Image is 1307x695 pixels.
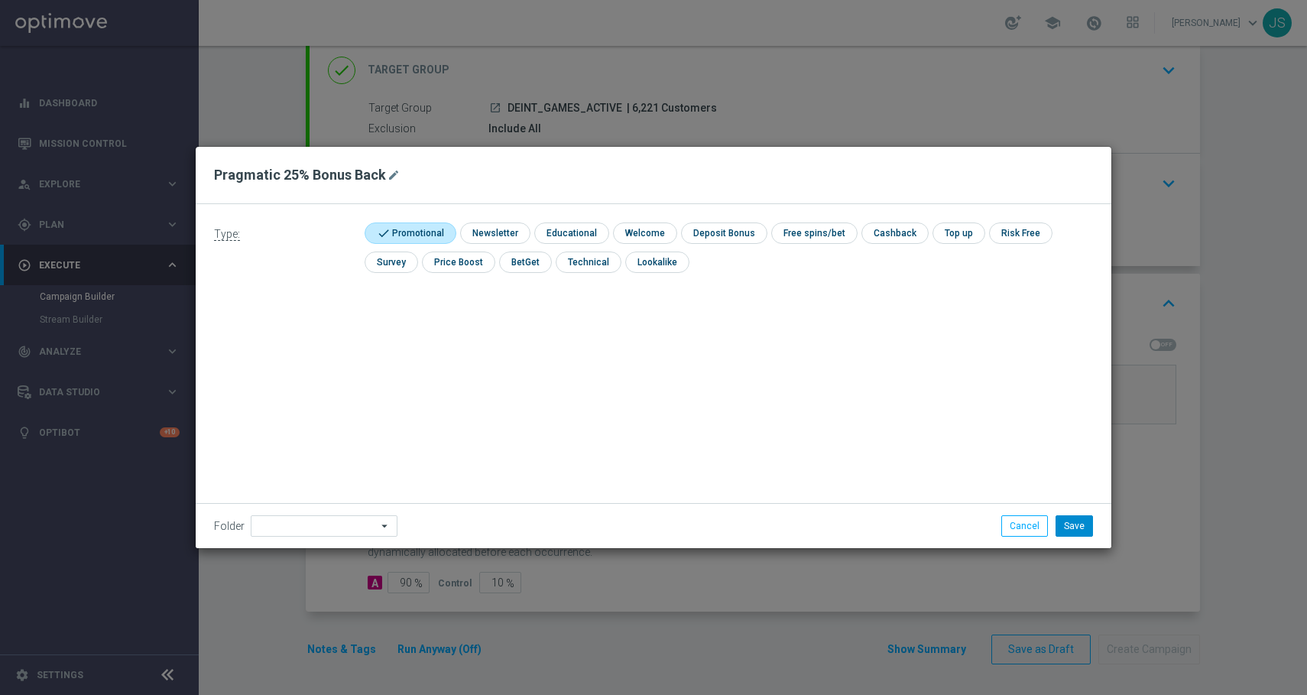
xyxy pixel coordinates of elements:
[1001,515,1048,537] button: Cancel
[386,166,405,184] button: mode_edit
[378,516,393,536] i: arrow_drop_down
[388,169,400,181] i: mode_edit
[214,520,245,533] label: Folder
[1056,515,1093,537] button: Save
[214,166,386,184] h2: Pragmatic 25% Bonus Back
[214,228,240,241] span: Type:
